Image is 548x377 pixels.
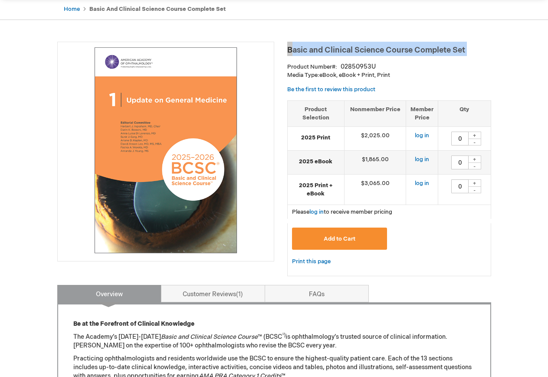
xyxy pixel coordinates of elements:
[468,162,481,169] div: -
[292,134,340,142] strong: 2025 Print
[287,46,465,55] span: Basic and Clinical Science Course Complete Set
[344,175,406,205] td: $3,065.00
[73,320,194,327] strong: Be at the Forefront of Clinical Knowledge
[415,180,429,187] a: log in
[451,179,469,193] input: Qty
[287,72,319,79] strong: Media Type:
[415,156,429,163] a: log in
[309,208,324,215] a: log in
[468,139,481,146] div: -
[292,182,340,198] strong: 2025 Print + eBook
[292,208,392,215] span: Please to receive member pricing
[161,333,258,341] em: Basic and Clinical Science Course
[89,6,226,13] strong: Basic and Clinical Science Course Complete Set
[344,100,406,126] th: Nonmember Price
[344,127,406,151] td: $2,025.00
[161,285,265,302] a: Customer Reviews1
[344,151,406,175] td: $1,865.00
[292,256,331,267] a: Print this page
[468,155,481,163] div: +
[292,158,340,166] strong: 2025 eBook
[468,186,481,193] div: -
[64,6,80,13] a: Home
[236,291,243,298] span: 1
[451,155,469,169] input: Qty
[292,228,387,250] button: Add to Cart
[324,235,355,242] span: Add to Cart
[438,100,491,126] th: Qty
[57,285,161,302] a: Overview
[287,63,337,70] strong: Product Number
[468,179,481,187] div: +
[468,132,481,139] div: +
[282,333,285,338] sup: ®)
[451,132,469,146] input: Qty
[62,46,269,254] img: Basic and Clinical Science Course Complete Set
[288,100,345,126] th: Product Selection
[415,132,429,139] a: log in
[341,63,376,71] div: 02850953U
[287,86,375,93] a: Be the first to review this product
[73,333,475,350] p: The Academy’s [DATE]-[DATE] ™ (BCSC is ophthalmology’s trusted source of clinical information. [P...
[265,285,369,302] a: FAQs
[406,100,438,126] th: Member Price
[287,71,491,79] p: eBook, eBook + Print, Print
